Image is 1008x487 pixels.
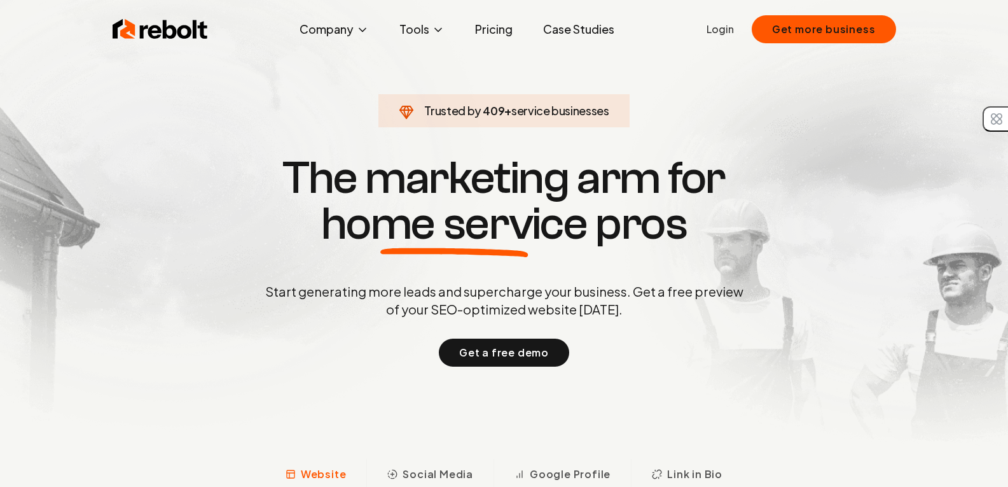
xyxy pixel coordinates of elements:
span: service businesses [511,103,609,118]
span: 409 [483,102,504,120]
a: Pricing [465,17,523,42]
h1: The marketing arm for pros [199,155,810,247]
span: Link in Bio [667,467,722,482]
span: + [504,103,511,118]
img: Rebolt Logo [113,17,208,42]
p: Start generating more leads and supercharge your business. Get a free preview of your SEO-optimiz... [263,283,746,318]
span: Trusted by [424,103,481,118]
button: Get more business [752,15,896,43]
span: Google Profile [530,467,611,482]
a: Case Studies [533,17,625,42]
span: Social Media [403,467,473,482]
button: Get a free demo [439,339,569,367]
a: Login [707,22,734,37]
button: Company [289,17,379,42]
span: home service [321,201,588,247]
span: Website [301,467,347,482]
button: Tools [389,17,455,42]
